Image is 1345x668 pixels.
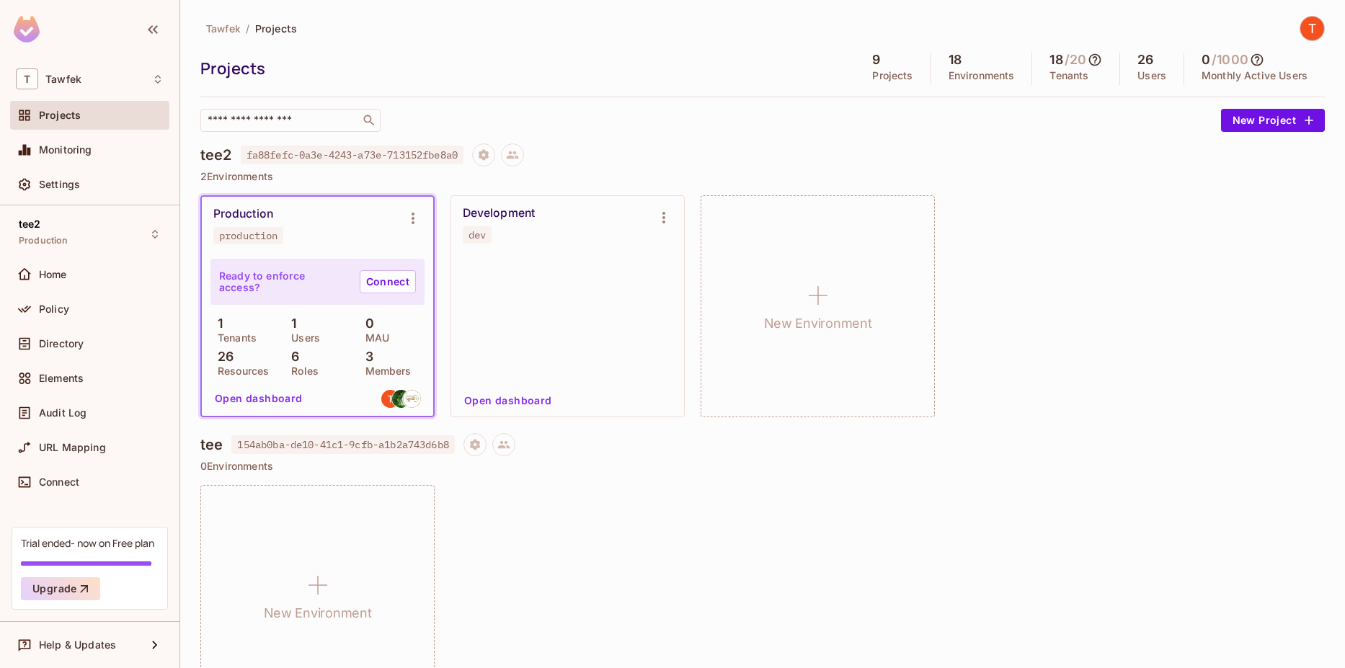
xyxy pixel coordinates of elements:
[1049,53,1062,67] h5: 18
[39,110,81,121] span: Projects
[1202,53,1210,67] h5: 0
[219,230,278,241] div: production
[1202,70,1308,81] p: Monthly Active Users
[39,303,69,315] span: Policy
[200,436,223,453] h4: tee
[1137,53,1153,67] h5: 26
[649,203,678,232] button: Environment settings
[469,229,486,241] div: dev
[246,22,249,35] li: /
[284,332,320,344] p: Users
[241,146,463,164] span: fa88fefc-0a3e-4243-a73e-713152fbe8a0
[45,74,81,85] span: Workspace: Tawfek
[206,22,240,35] span: Tawfek
[200,58,848,79] div: Projects
[39,442,106,453] span: URL Mapping
[210,316,223,331] p: 1
[463,206,535,221] div: Development
[472,151,495,164] span: Project settings
[358,365,412,377] p: Members
[1221,109,1325,132] button: New Project
[463,440,487,454] span: Project settings
[403,390,421,408] img: tareqmozayek@gmail.com
[19,218,41,230] span: tee2
[381,390,399,408] img: tawfekov@gmail.com
[21,536,154,550] div: Trial ended- now on Free plan
[284,365,319,377] p: Roles
[39,269,67,280] span: Home
[872,70,913,81] p: Projects
[360,270,416,293] a: Connect
[231,435,454,454] span: 154ab0ba-de10-41c1-9cfb-a1b2a743d6b8
[210,365,269,377] p: Resources
[39,338,84,349] span: Directory
[39,144,92,156] span: Monitoring
[209,387,308,410] button: Open dashboard
[255,22,297,35] span: Projects
[210,332,257,344] p: Tenants
[39,373,84,384] span: Elements
[200,171,1325,182] p: 2 Environments
[358,332,389,344] p: MAU
[213,207,273,221] div: Production
[219,270,348,293] p: Ready to enforce access?
[358,316,374,331] p: 0
[39,639,116,651] span: Help & Updates
[14,16,40,43] img: SReyMgAAAABJRU5ErkJggg==
[949,70,1015,81] p: Environments
[21,577,100,600] button: Upgrade
[1049,70,1088,81] p: Tenants
[210,349,234,364] p: 26
[458,389,558,412] button: Open dashboard
[200,146,232,164] h4: tee2
[284,349,299,364] p: 6
[764,313,872,334] h1: New Environment
[1300,17,1324,40] img: Tawfek Daghistani
[392,390,410,408] img: yasserjamalaldeen@gmail.com
[358,349,373,364] p: 3
[872,53,880,67] h5: 9
[1137,70,1166,81] p: Users
[19,235,68,246] span: Production
[284,316,296,331] p: 1
[399,204,427,233] button: Environment settings
[264,602,372,624] h1: New Environment
[949,53,962,67] h5: 18
[16,68,38,89] span: T
[39,407,86,419] span: Audit Log
[39,476,79,488] span: Connect
[39,179,80,190] span: Settings
[1212,53,1248,67] h5: / 1000
[200,460,1325,472] p: 0 Environments
[1065,53,1086,67] h5: / 20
